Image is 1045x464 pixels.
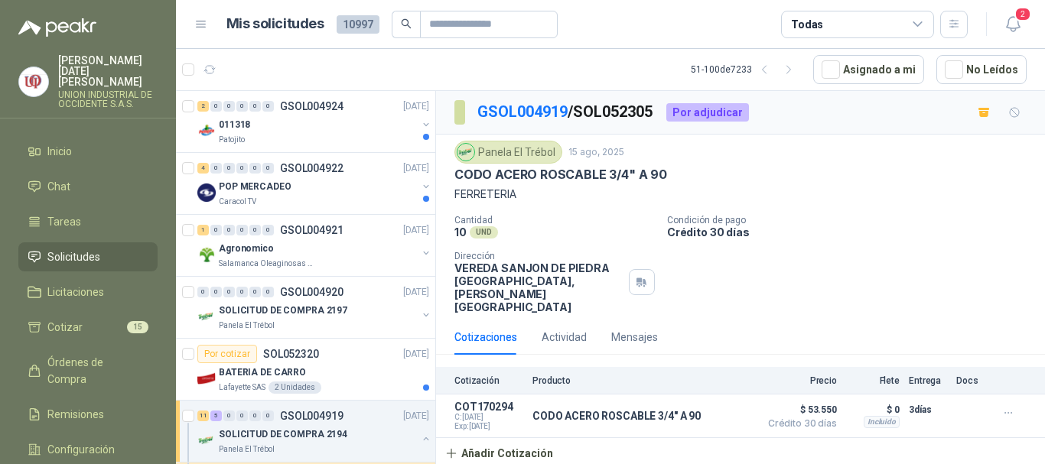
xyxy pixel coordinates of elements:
[18,277,158,307] a: Licitaciones
[18,435,158,464] a: Configuración
[18,207,158,236] a: Tareas
[219,196,256,208] p: Caracol TV
[223,101,235,112] div: 0
[236,101,248,112] div: 0
[219,381,265,394] p: Lafayette SAS
[280,225,343,235] p: GSOL004921
[197,159,432,208] a: 4 0 0 0 0 0 GSOL004922[DATE] Company LogoPOP MERCADEOCaracol TV
[760,419,837,428] span: Crédito 30 días
[18,313,158,342] a: Cotizar15
[219,365,306,380] p: BATERIA DE CARRO
[236,287,248,297] div: 0
[454,167,667,183] p: CODO ACERO ROSCABLE 3/4" A 90
[223,287,235,297] div: 0
[219,258,315,270] p: Salamanca Oleaginosas SAS
[197,97,432,146] a: 2 0 0 0 0 0 GSOL004924[DATE] Company Logo011318Patojito
[210,225,222,235] div: 0
[223,225,235,235] div: 0
[262,101,274,112] div: 0
[454,422,523,431] span: Exp: [DATE]
[47,406,104,423] span: Remisiones
[403,409,429,423] p: [DATE]
[280,163,343,174] p: GSOL004922
[18,172,158,201] a: Chat
[197,283,432,332] a: 0 0 0 0 0 0 GSOL004920[DATE] Company LogoSOLICITUD DE COMPRA 2197Panela El Trébol
[280,287,343,297] p: GSOL004920
[454,186,1027,203] p: FERRETERIA
[197,245,216,264] img: Company Logo
[236,163,248,174] div: 0
[454,215,655,226] p: Cantidad
[477,102,568,121] a: GSOL004919
[454,226,467,238] p: 10
[197,345,257,363] div: Por cotizar
[470,226,498,238] div: UND
[454,401,523,413] p: COT170294
[936,55,1027,84] button: No Leídos
[219,118,250,132] p: 011318
[791,16,823,33] div: Todas
[197,101,209,112] div: 2
[401,18,412,29] span: search
[47,441,115,458] span: Configuración
[691,57,801,82] div: 51 - 100 de 7233
[47,354,143,388] span: Órdenes de Compra
[249,163,261,174] div: 0
[262,163,274,174] div: 0
[846,401,900,419] p: $ 0
[532,410,701,422] p: CODO ACERO ROSCABLE 3/4" A 90
[197,431,216,449] img: Company Logo
[269,381,321,394] div: 2 Unidades
[219,320,275,332] p: Panela El Trébol
[219,303,347,318] p: SOLICITUD DE COMPRA 2197
[454,413,523,422] span: C: [DATE]
[236,225,248,235] div: 0
[249,225,261,235] div: 0
[197,225,209,235] div: 1
[280,101,343,112] p: GSOL004924
[210,287,222,297] div: 0
[47,319,83,336] span: Cotizar
[262,410,274,421] div: 0
[999,11,1027,38] button: 2
[846,375,900,386] p: Flete
[219,134,245,146] p: Patojito
[454,261,623,313] p: VEREDA SANJON DE PIEDRA [GEOGRAPHIC_DATA] , [PERSON_NAME][GEOGRAPHIC_DATA]
[249,287,261,297] div: 0
[909,401,947,419] p: 3 días
[760,375,837,386] p: Precio
[58,55,158,87] p: [PERSON_NAME][DATE] [PERSON_NAME]
[667,215,1039,226] p: Condición de pago
[219,242,274,256] p: Agronomico
[47,213,81,230] span: Tareas
[197,221,432,270] a: 1 0 0 0 0 0 GSOL004921[DATE] Company LogoAgronomicoSalamanca Oleaginosas SAS
[403,285,429,300] p: [DATE]
[47,178,70,195] span: Chat
[18,18,96,37] img: Logo peakr
[249,410,261,421] div: 0
[176,339,435,401] a: Por cotizarSOL052320[DATE] Company LogoBATERIA DE CARROLafayette SAS2 Unidades
[760,401,837,419] span: $ 53.550
[127,321,148,333] span: 15
[18,348,158,394] a: Órdenes de Compra
[226,13,324,35] h1: Mis solicitudes
[19,67,48,96] img: Company Logo
[47,284,104,300] span: Licitaciones
[249,101,261,112] div: 0
[454,251,623,261] p: Dirección
[223,410,235,421] div: 0
[1014,7,1031,21] span: 2
[956,375,987,386] p: Docs
[454,329,517,346] div: Cotizaciones
[197,183,216,202] img: Company Logo
[219,427,347,442] p: SOLICITUD DE COMPRA 2194
[909,375,947,386] p: Entrega
[197,163,209,174] div: 4
[454,141,562,164] div: Panela El Trébol
[47,248,100,265] span: Solicitudes
[667,226,1039,238] p: Crédito 30 días
[611,329,658,346] div: Mensajes
[18,400,158,429] a: Remisiones
[223,163,235,174] div: 0
[864,416,900,428] div: Incluido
